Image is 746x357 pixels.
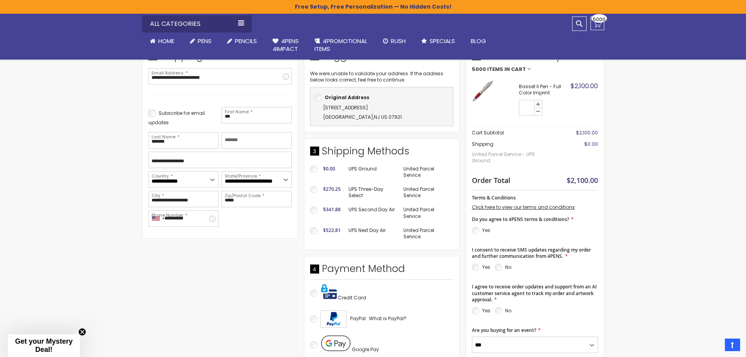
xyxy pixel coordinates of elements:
[519,83,569,96] strong: Basset II Pen - Full Color Imprint
[182,33,219,50] a: Pens
[350,315,366,322] span: PayPal
[472,216,569,223] span: Do you agree to 4PENS terms & conditions?
[323,165,335,172] span: $0.00
[325,94,369,101] b: Original Address
[321,335,350,351] img: Pay with Google Pay
[148,110,205,126] span: Subscribe for email updates
[505,264,511,270] label: No
[345,223,400,244] td: UPS Next Day Air
[219,33,265,50] a: Pencils
[584,141,598,147] span: $0.00
[399,162,453,182] td: United Parcel Service
[388,114,402,120] span: 07921
[310,145,453,162] div: Shipping Methods
[345,182,400,203] td: UPS Three-Day Select
[265,33,307,58] a: 4Pens4impact
[323,227,341,234] span: $522.81
[323,114,373,120] span: [GEOGRAPHIC_DATA]
[321,284,337,299] img: Pay with credit card
[472,194,516,201] span: Terms & Conditions
[235,37,257,45] span: Pencils
[399,223,453,244] td: United Parcel Service
[472,327,536,333] span: Are you buying for an event?
[314,37,367,53] span: 4PROMOTIONAL ITEMS
[505,307,511,314] label: No
[472,174,510,185] strong: Order Total
[399,182,453,203] td: United Parcel Service
[345,203,400,223] td: UPS Second Day Air
[149,211,167,227] div: United States: +1
[576,129,598,136] span: $2,100.00
[307,33,375,58] a: 4PROMOTIONALITEMS
[471,37,486,45] span: Blog
[472,147,553,168] span: United Parcel Service - UPS Ground
[472,283,597,303] span: I agree to receive order updates and support from an AI customer service agent to track my order ...
[463,33,494,50] a: Blog
[391,37,406,45] span: Rush
[571,82,598,91] span: $2,100.00
[482,227,490,234] label: Yes
[482,307,490,314] label: Yes
[472,246,591,259] span: I consent to receive SMS updates regarding my order and further communication from 4PENS.
[310,262,453,279] div: Payment Method
[15,337,72,353] span: Get your Mystery Deal!
[399,203,453,223] td: United Parcel Service
[78,328,86,336] button: Close teaser
[472,80,493,101] img: Basset II Pen - Full Color Imprint-Red
[430,37,455,45] span: Specials
[567,176,598,185] span: $2,100.00
[158,37,174,45] span: Home
[725,339,740,351] a: Top
[482,264,490,270] label: Yes
[338,294,366,301] span: Credit Card
[142,33,182,50] a: Home
[323,104,368,111] span: [STREET_ADDRESS]
[323,206,341,213] span: $341.88
[472,127,553,139] th: Cart Subtotal
[472,204,575,210] a: Click here to view our terms and conditions
[345,162,400,182] td: UPS Ground
[369,315,406,322] span: What is PayPal?
[381,114,387,120] span: US
[369,314,406,323] a: What is PayPal?
[375,33,414,50] a: Rush
[198,37,211,45] span: Pens
[323,186,341,192] span: $270.25
[8,334,80,357] div: Get your Mystery Deal!Close teaser
[414,33,463,50] a: Specials
[472,141,493,147] span: Shipping
[352,346,379,353] span: Google Pay
[487,67,526,72] span: Items in Cart
[591,16,604,30] a: 5000
[314,103,449,122] div: ,
[472,67,486,72] span: 5000
[142,15,252,33] div: All Categories
[374,114,380,120] span: NJ
[310,71,453,83] p: We were unable to validate your address. If the address below looks correct, feel free to continue.
[593,16,605,23] span: 5000
[320,310,347,328] img: Acceptance Mark
[273,37,299,53] span: 4Pens 4impact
